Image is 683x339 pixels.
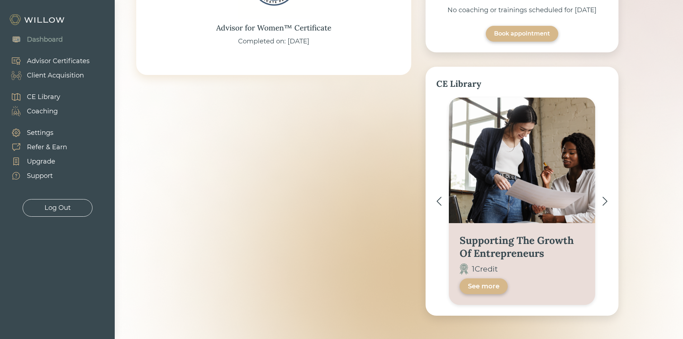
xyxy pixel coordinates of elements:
a: Client Acquisition [4,68,90,83]
div: CE Library [436,77,608,90]
div: Book appointment [494,29,550,38]
a: Coaching [4,104,60,118]
div: Coaching [27,107,58,116]
div: No coaching or trainings scheduled for [DATE] [436,5,608,15]
div: Upgrade [27,157,55,166]
div: Settings [27,128,53,138]
img: Willow [9,14,66,25]
div: Advisor Certificates [27,56,90,66]
div: See more [468,282,499,291]
a: Refer & Earn [4,140,67,154]
a: Settings [4,126,67,140]
a: Advisor Certificates [4,54,90,68]
a: Upgrade [4,154,67,169]
a: Dashboard [4,32,63,47]
div: Client Acquisition [27,71,84,80]
a: CE Library [4,90,60,104]
div: CE Library [27,92,60,102]
div: Log Out [44,203,71,213]
div: Supporting The Growth Of Entrepreneurs [460,234,584,260]
div: Dashboard [27,35,63,44]
div: Refer & Earn [27,142,67,152]
div: Advisor for Women™ Certificate [216,22,331,34]
img: < [436,197,442,206]
img: > [602,197,608,206]
div: Support [27,171,53,181]
div: Completed on: [DATE] [238,37,309,46]
div: 1 Credit [472,263,498,275]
